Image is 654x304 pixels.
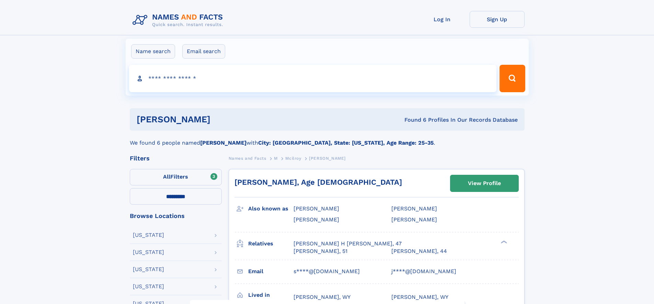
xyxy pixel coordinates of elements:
[182,44,225,59] label: Email search
[468,175,501,191] div: View Profile
[137,115,308,124] h1: [PERSON_NAME]
[294,294,351,300] span: [PERSON_NAME], WY
[450,175,518,192] a: View Profile
[500,65,525,92] button: Search Button
[248,266,294,277] h3: Email
[133,250,164,255] div: [US_STATE]
[130,11,229,29] img: Logo Names and Facts
[163,173,170,180] span: All
[470,11,525,28] a: Sign Up
[130,155,222,161] div: Filters
[133,284,164,289] div: [US_STATE]
[274,154,278,162] a: M
[229,154,266,162] a: Names and Facts
[130,213,222,219] div: Browse Locations
[274,156,278,161] span: M
[130,169,222,185] label: Filters
[200,139,246,146] b: [PERSON_NAME]
[294,205,339,212] span: [PERSON_NAME]
[391,247,447,255] a: [PERSON_NAME], 44
[391,205,437,212] span: [PERSON_NAME]
[294,247,347,255] a: [PERSON_NAME], 51
[133,232,164,238] div: [US_STATE]
[258,139,434,146] b: City: [GEOGRAPHIC_DATA], State: [US_STATE], Age Range: 25-35
[294,216,339,223] span: [PERSON_NAME]
[285,156,301,161] span: Mcilroy
[415,11,470,28] a: Log In
[129,65,497,92] input: search input
[391,216,437,223] span: [PERSON_NAME]
[248,203,294,215] h3: Also known as
[248,289,294,301] h3: Lived in
[285,154,301,162] a: Mcilroy
[248,238,294,250] h3: Relatives
[309,156,346,161] span: [PERSON_NAME]
[133,267,164,272] div: [US_STATE]
[130,131,525,147] div: We found 6 people named with .
[499,240,507,244] div: ❯
[131,44,175,59] label: Name search
[391,294,448,300] span: [PERSON_NAME], WY
[234,178,402,186] a: [PERSON_NAME], Age [DEMOGRAPHIC_DATA]
[307,116,518,124] div: Found 6 Profiles In Our Records Database
[294,240,402,247] a: [PERSON_NAME] H [PERSON_NAME], 47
